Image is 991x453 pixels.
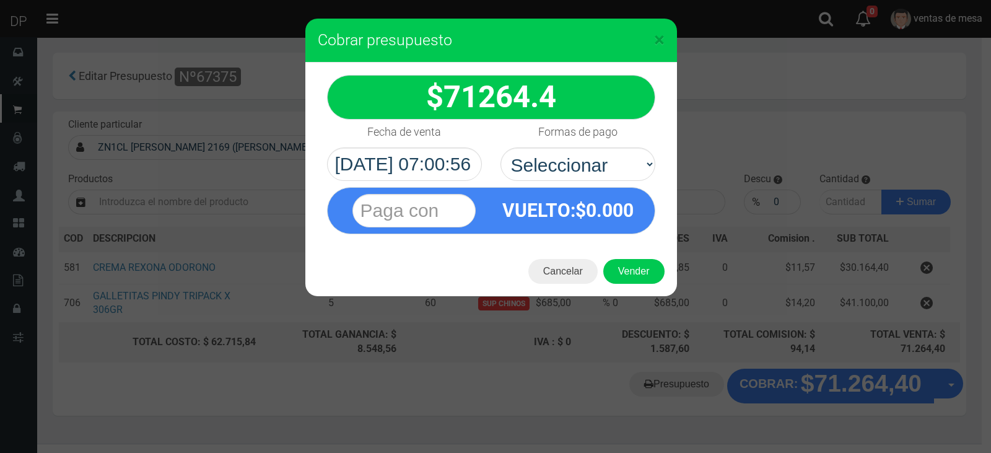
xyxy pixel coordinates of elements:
span: 71264.4 [443,79,556,115]
h3: Cobrar presupuesto [318,31,665,50]
strong: :$ [502,200,634,221]
h4: Formas de pago [538,126,618,138]
strong: $ [426,79,556,115]
span: VUELTO [502,200,570,221]
h4: Fecha de venta [367,126,441,138]
button: Cancelar [528,259,598,284]
button: Vender [603,259,665,284]
span: 0.000 [586,200,634,221]
span: × [654,28,665,51]
input: Paga con [352,194,476,227]
button: Close [654,30,665,50]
